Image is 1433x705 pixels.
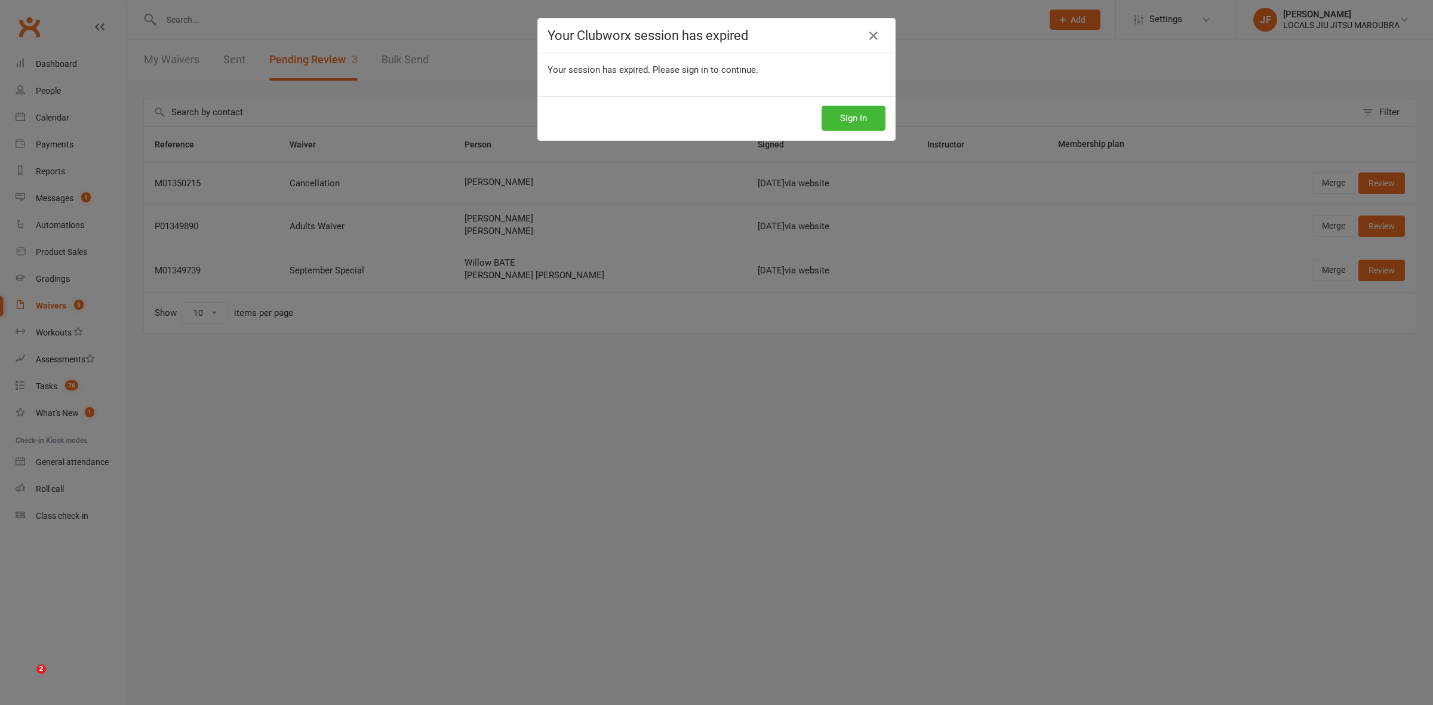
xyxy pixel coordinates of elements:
iframe: Intercom live chat [12,664,41,693]
span: 2 [36,664,46,674]
button: Sign In [822,106,885,131]
span: Your session has expired. Please sign in to continue. [548,64,758,75]
h4: Your Clubworx session has expired [548,28,885,43]
a: Close [864,26,883,45]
